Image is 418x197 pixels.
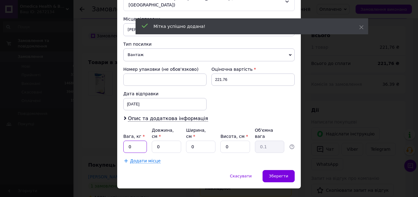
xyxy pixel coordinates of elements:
[123,23,295,36] span: [PERSON_NAME]: №4 (до 30 кг): вул. Б. Хмельницького, 65-5
[186,128,206,139] label: Ширина, см
[255,127,284,139] div: Об'ємна вага
[130,158,161,164] span: Додати місце
[123,48,295,61] span: Вантаж
[123,17,160,21] span: Місце відправки
[123,66,207,72] div: Номер упаковки (не обов'язково)
[220,134,248,139] label: Висота, см
[152,128,174,139] label: Довжина, см
[128,116,208,122] span: Опис та додаткова інформація
[123,91,207,97] div: Дата відправки
[269,174,288,178] span: Зберегти
[230,174,252,178] span: Скасувати
[123,42,151,47] span: Тип посилки
[154,23,344,29] div: Мітка успішно додана!
[123,134,145,139] label: Вага, кг
[211,66,295,72] div: Оціночна вартість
